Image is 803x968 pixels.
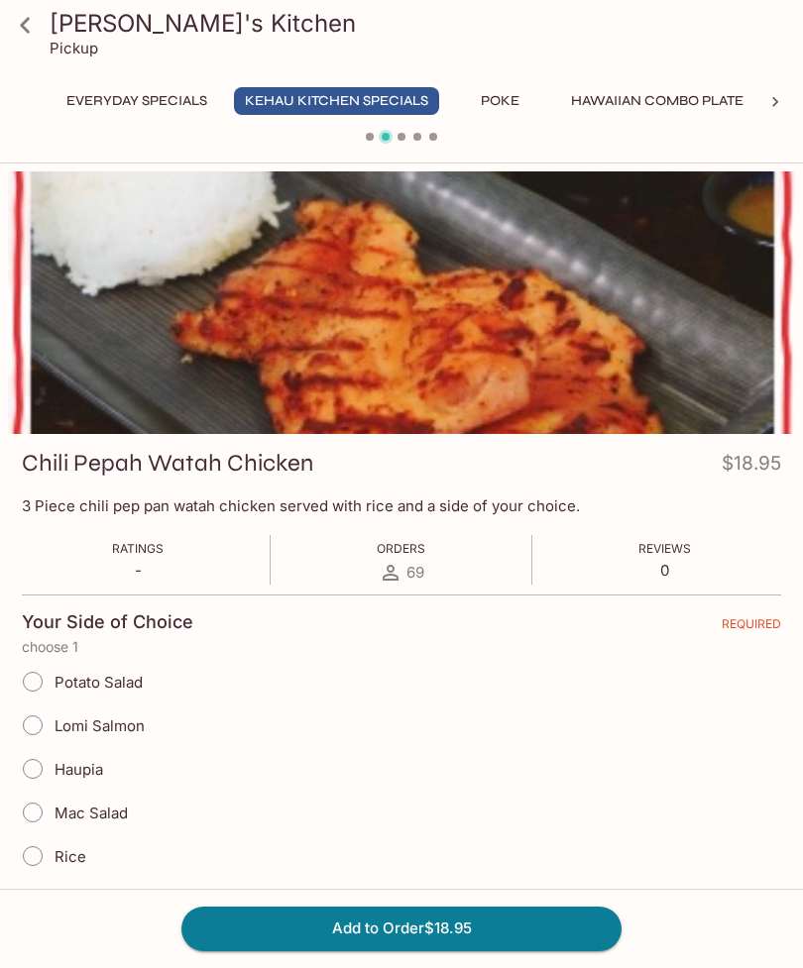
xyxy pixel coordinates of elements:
h3: Chili Pepah Watah Chicken [22,448,313,479]
span: Orders [377,541,425,556]
p: choose 1 [22,639,781,655]
span: Lomi Salmon [55,716,145,735]
p: Pickup [50,39,98,57]
p: 0 [638,561,691,580]
span: Ratings [112,541,164,556]
span: Mac Salad [55,804,128,822]
span: REQUIRED [722,616,781,639]
span: Potato Salad [55,673,143,692]
span: 69 [406,563,424,582]
p: 3 Piece chili pep pan watah chicken served with rice and a side of your choice. [22,496,781,515]
button: Kehau Kitchen Specials [234,87,439,115]
button: Add to Order$18.95 [181,907,622,950]
h3: [PERSON_NAME]'s Kitchen [50,8,787,39]
p: - [112,561,164,580]
button: Poke [455,87,544,115]
span: Reviews [638,541,691,556]
button: Everyday Specials [56,87,218,115]
button: Hawaiian Combo Plate [560,87,754,115]
span: Rice [55,847,86,866]
div: Chili Pepah Watah Chicken [8,171,795,434]
h4: $18.95 [722,448,781,486]
h4: Your Side of Choice [22,611,193,633]
span: Haupia [55,760,103,779]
